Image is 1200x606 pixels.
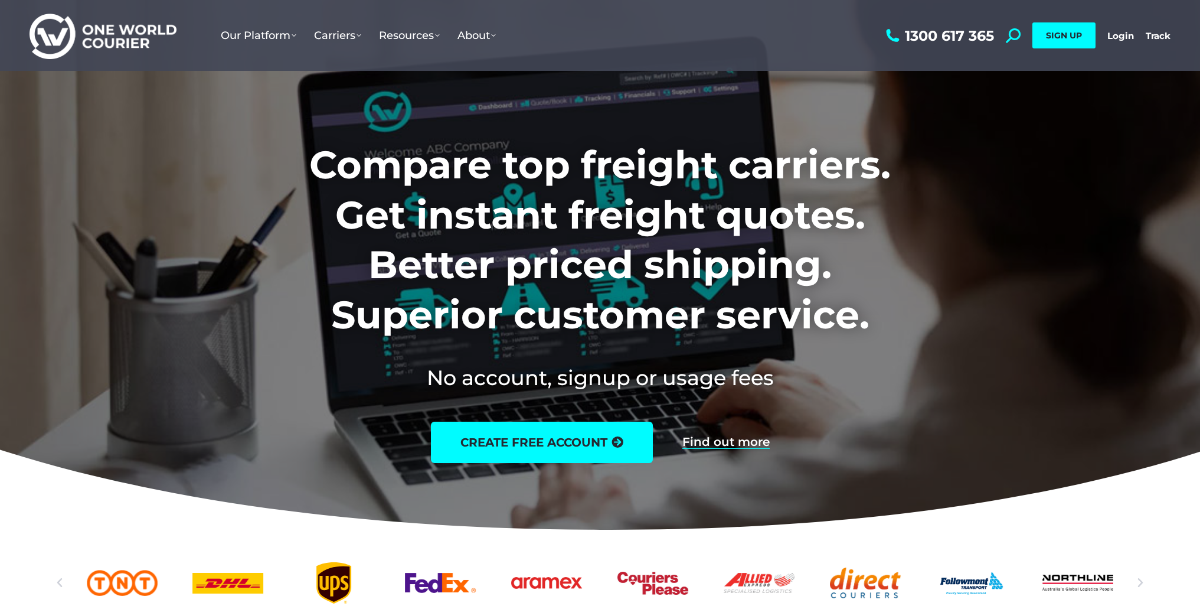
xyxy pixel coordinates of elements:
a: create free account [431,422,653,463]
div: 2 / 25 [87,562,158,604]
div: 5 / 25 [405,562,476,604]
a: DHl logo [193,562,264,604]
div: 11 / 25 [1042,562,1113,604]
a: Followmont transoirt web logo [936,562,1007,604]
div: 6 / 25 [511,562,582,604]
a: About [449,17,505,54]
span: SIGN UP [1046,30,1082,41]
a: Our Platform [212,17,305,54]
span: Our Platform [221,29,296,42]
div: 7 / 25 [617,562,688,604]
div: 8 / 25 [724,562,794,604]
div: 4 / 25 [299,562,370,604]
a: Couriers Please logo [617,562,688,604]
a: SIGN UP [1032,22,1096,48]
div: 9 / 25 [830,562,901,604]
div: Slides [87,562,1113,604]
a: Direct Couriers logo [830,562,901,604]
span: About [457,29,496,42]
a: Login [1107,30,1134,41]
a: TNT logo Australian freight company [87,562,158,604]
h1: Compare top freight carriers. Get instant freight quotes. Better priced shipping. Superior custom... [231,140,969,340]
div: 3 / 25 [193,562,264,604]
a: FedEx logo [405,562,476,604]
a: Northline logo [1042,562,1113,604]
h2: No account, signup or usage fees [231,363,969,392]
a: Track [1146,30,1170,41]
div: 10 / 25 [936,562,1007,604]
span: Resources [379,29,440,42]
span: Carriers [314,29,361,42]
a: UPS logo [299,562,370,604]
a: 1300 617 365 [883,28,994,43]
a: Aramex_logo [511,562,582,604]
a: Allied Express logo [724,562,794,604]
a: Carriers [305,17,370,54]
a: Find out more [682,436,770,449]
a: Resources [370,17,449,54]
img: One World Courier [30,12,176,60]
